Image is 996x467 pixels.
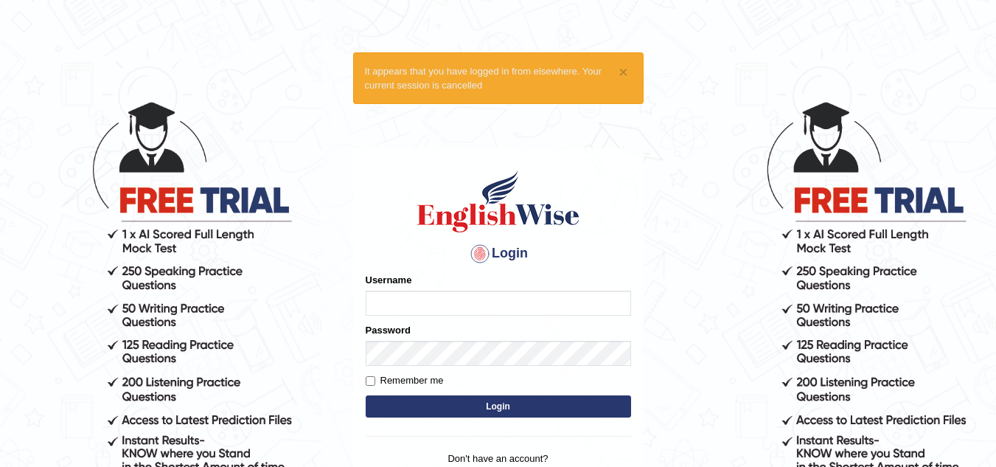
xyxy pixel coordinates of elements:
div: It appears that you have logged in from elsewhere. Your current session is cancelled [353,52,644,104]
button: × [619,64,627,80]
button: Login [366,395,631,418]
label: Username [366,273,412,287]
label: Remember me [366,373,444,388]
img: Logo of English Wise sign in for intelligent practice with AI [414,168,582,235]
h4: Login [366,242,631,266]
input: Remember me [366,376,375,386]
label: Password [366,323,411,337]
